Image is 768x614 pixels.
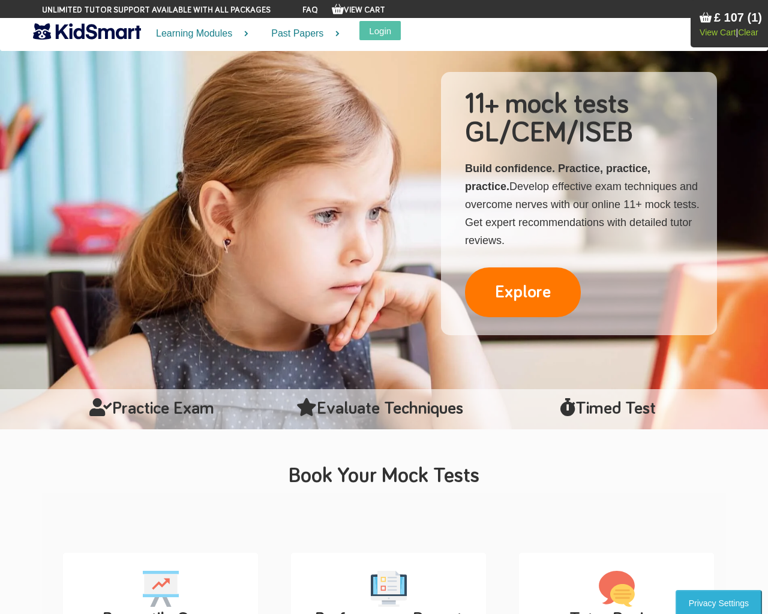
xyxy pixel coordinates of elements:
[465,159,705,249] p: Develop effective exam techniques and overcome nerves with our online 11+ mock tests. Get expert ...
[465,90,705,148] h1: 11+ mock tests GL/CEM/ISEB
[738,28,758,37] a: Clear
[371,571,407,607] img: Help articles to clarify billing and payments
[599,571,635,607] img: Speed practice is very important before the mock exams
[302,6,318,14] a: FAQ
[143,571,179,607] img: Help pages on how to manage your account
[700,26,762,38] div: |
[465,162,650,192] b: Practice, practice, practice.
[42,465,726,487] h2: Book Your Mock Tests
[498,398,717,417] h3: Timed Test
[700,28,736,37] a: View Cart
[42,4,271,16] span: Unlimited tutor support available with all packages
[332,3,344,15] img: Your items in the shopping basket
[359,21,401,40] button: Login
[42,398,261,417] h3: Practice Exam
[256,18,347,50] a: Past Papers
[270,398,489,417] h3: Evaluate Techniques
[465,162,555,174] b: Build confidence.
[714,11,762,24] span: £ 107 (1)
[332,6,385,14] a: View Cart
[141,18,256,50] a: Learning Modules
[700,11,712,23] img: Your items in the shopping basket
[465,267,581,317] a: Explore
[33,21,141,42] img: KidSmart logo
